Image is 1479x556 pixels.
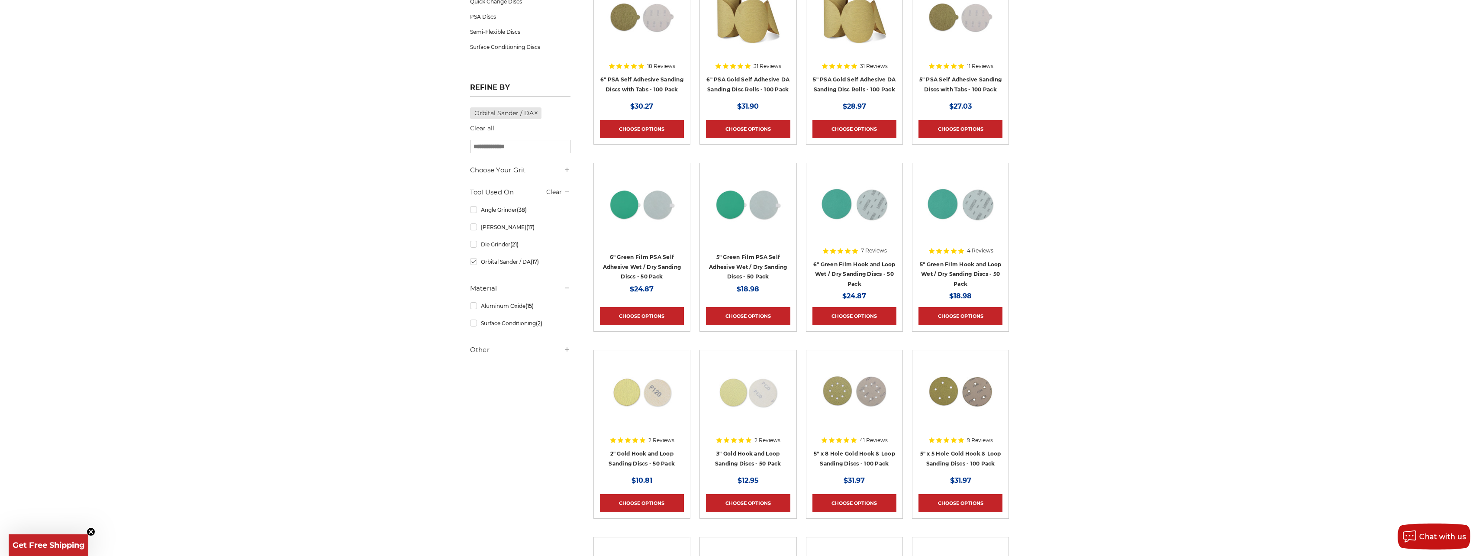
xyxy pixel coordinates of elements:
h5: Tool Used On [470,187,570,197]
span: $18.98 [949,292,972,300]
a: 6" PSA Gold Self Adhesive DA Sanding Disc Rolls - 100 Pack [706,76,789,93]
a: 5" Green Film PSA Self Adhesive Wet / Dry Sanding Discs - 50 Pack [709,254,787,280]
a: 6-inch 60-grit green film hook and loop sanding discs with fast cutting aluminum oxide for coarse... [812,169,896,253]
a: Angle Grinder [470,202,570,217]
span: Get Free Shipping [13,540,85,550]
span: (15) [525,303,534,309]
a: 2" Gold Hook and Loop Sanding Discs - 50 Pack [609,450,675,467]
a: 2 inch hook loop sanding discs gold [600,356,684,440]
a: 5 inch 8 hole gold velcro disc stack [812,356,896,440]
span: $10.81 [632,476,652,485]
span: $31.97 [844,476,865,485]
span: 31 Reviews [860,64,888,69]
h5: Other [470,345,570,355]
a: 5 inch 5 hole hook and loop sanding disc [918,356,1002,440]
span: $24.87 [842,292,866,300]
span: $31.97 [950,476,971,485]
span: 11 Reviews [967,64,993,69]
span: 2 Reviews [754,438,780,443]
span: $28.97 [843,102,866,110]
a: PSA Discs [470,9,570,24]
span: 18 Reviews [647,64,675,69]
span: $31.90 [737,102,759,110]
span: 9 Reviews [967,438,993,443]
a: 5-inch 80-grit durable green film PSA disc for grinding and paint removal on coated surfaces [706,169,790,253]
a: 5" PSA Self Adhesive Sanding Discs with Tabs - 100 Pack [919,76,1002,93]
img: 5 inch 5 hole hook and loop sanding disc [926,356,995,426]
img: 6-inch 60-grit green film hook and loop sanding discs with fast cutting aluminum oxide for coarse... [820,169,889,239]
span: (17) [526,224,535,230]
a: 5" x 8 Hole Gold Hook & Loop Sanding Discs - 100 Pack [814,450,895,467]
a: Choose Options [812,120,896,138]
a: Choose Options [918,120,1002,138]
a: Choose Options [600,120,684,138]
a: Choose Options [706,494,790,512]
span: $24.87 [630,285,654,293]
img: 5-inch 80-grit durable green film PSA disc for grinding and paint removal on coated surfaces [713,169,783,239]
img: 6-inch 600-grit green film PSA disc with green polyester film backing for metal grinding and bare... [607,169,677,239]
h5: Choose Your Grit [470,165,570,175]
a: Semi-Flexible Discs [470,24,570,39]
a: 5" Green Film Hook and Loop Wet / Dry Sanding Discs - 50 Pack [920,261,1002,287]
span: $30.27 [630,102,653,110]
a: 5" x 5 Hole Gold Hook & Loop Sanding Discs - 100 Pack [920,450,1001,467]
span: 41 Reviews [860,438,888,443]
span: $12.95 [738,476,759,485]
a: Surface Conditioning [470,316,570,331]
button: Chat with us [1398,524,1470,550]
a: Choose Options [918,307,1002,325]
a: Choose Options [600,307,684,325]
a: 6" Green Film Hook and Loop Wet / Dry Sanding Discs - 50 Pack [813,261,896,287]
img: 3 inch gold hook and loop sanding discs [713,356,783,426]
h5: Material [470,283,570,294]
span: (21) [510,241,519,248]
span: (17) [531,259,539,265]
a: Choose Options [600,494,684,512]
a: Clear all [470,124,494,132]
a: Aluminum Oxide [470,298,570,314]
a: Die Grinder [470,237,570,252]
a: Choose Options [812,494,896,512]
span: Chat with us [1419,533,1466,541]
img: 5 inch 8 hole gold velcro disc stack [820,356,889,426]
a: Orbital Sander / DA [470,107,542,119]
a: Choose Options [812,307,896,325]
button: Close teaser [87,527,95,536]
a: Choose Options [706,120,790,138]
span: $27.03 [949,102,972,110]
span: (2) [536,320,542,326]
div: Get Free ShippingClose teaser [9,534,88,556]
a: 3" Gold Hook and Loop Sanding Discs - 50 Pack [715,450,781,467]
a: 6-inch 600-grit green film PSA disc with green polyester film backing for metal grinding and bare... [600,169,684,253]
a: Choose Options [706,307,790,325]
span: $18.98 [737,285,759,293]
span: 31 Reviews [754,64,781,69]
a: Clear [546,188,562,196]
a: [PERSON_NAME] [470,220,570,235]
a: 6" PSA Self Adhesive Sanding Discs with Tabs - 100 Pack [600,76,683,93]
a: 3 inch gold hook and loop sanding discs [706,356,790,440]
a: Surface Conditioning Discs [470,39,570,55]
a: 5" PSA Gold Self Adhesive DA Sanding Disc Rolls - 100 Pack [813,76,896,93]
span: (38) [517,207,527,213]
img: Side-by-side 5-inch green film hook and loop sanding disc p60 grit and loop back [926,169,995,239]
a: Side-by-side 5-inch green film hook and loop sanding disc p60 grit and loop back [918,169,1002,253]
a: 6" Green Film PSA Self Adhesive Wet / Dry Sanding Discs - 50 Pack [603,254,681,280]
a: Choose Options [918,494,1002,512]
a: Orbital Sander / DA [470,254,570,269]
h5: Refine by [470,83,570,97]
img: 2 inch hook loop sanding discs gold [607,356,677,426]
span: 2 Reviews [648,438,674,443]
